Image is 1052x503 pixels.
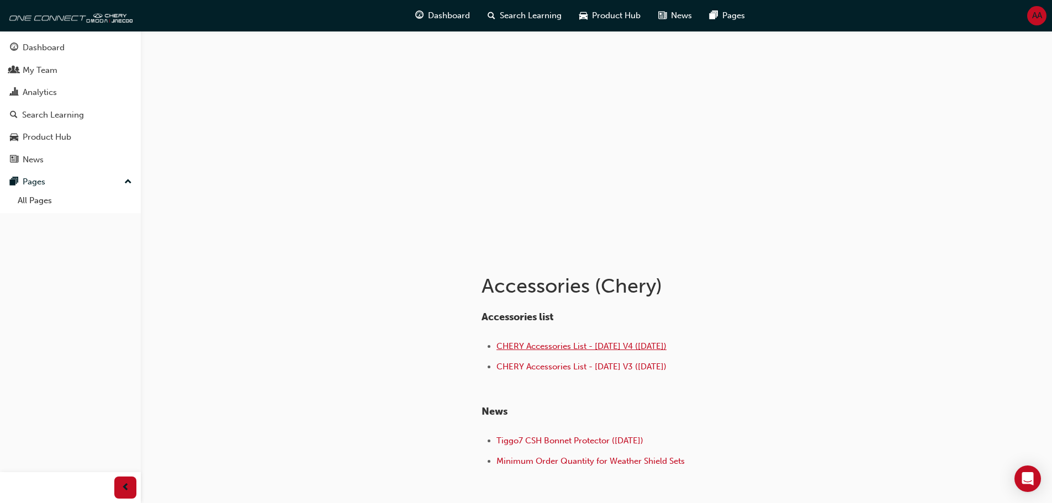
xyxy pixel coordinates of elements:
div: Product Hub [23,131,71,144]
a: Product Hub [4,127,136,147]
a: CHERY Accessories List - [DATE] V4 ([DATE]) [496,341,667,351]
div: Analytics [23,86,57,99]
a: news-iconNews [649,4,701,27]
a: guage-iconDashboard [406,4,479,27]
a: car-iconProduct Hub [570,4,649,27]
a: Search Learning [4,105,136,125]
button: AA [1027,6,1046,25]
span: search-icon [488,9,495,23]
a: Dashboard [4,38,136,58]
span: news-icon [658,9,667,23]
span: people-icon [10,66,18,76]
a: Analytics [4,82,136,103]
span: Product Hub [592,9,641,22]
a: Minimum Order Quantity for Weather Shield Sets [496,456,685,466]
span: guage-icon [415,9,424,23]
a: My Team [4,60,136,81]
button: Pages [4,172,136,192]
a: News [4,150,136,170]
a: CHERY Accessories List - [DATE] V3 ([DATE]) [496,362,667,372]
span: AA [1032,9,1042,22]
span: car-icon [10,133,18,142]
span: News [482,405,508,417]
span: guage-icon [10,43,18,53]
span: chart-icon [10,88,18,98]
img: oneconnect [6,4,133,27]
a: All Pages [13,192,136,209]
div: My Team [23,64,57,77]
span: News [671,9,692,22]
span: Search Learning [500,9,562,22]
span: search-icon [10,110,18,120]
a: Tiggo7 CSH Bonnet Protector ([DATE]) [496,436,643,446]
span: pages-icon [710,9,718,23]
h1: Accessories (Chery) [482,274,844,298]
span: car-icon [579,9,588,23]
div: News [23,153,44,166]
span: prev-icon [121,481,130,495]
span: up-icon [124,175,132,189]
a: search-iconSearch Learning [479,4,570,27]
span: Pages [722,9,745,22]
div: Dashboard [23,41,65,54]
span: Dashboard [428,9,470,22]
div: Open Intercom Messenger [1014,465,1041,492]
a: pages-iconPages [701,4,754,27]
span: pages-icon [10,177,18,187]
span: Accessories list [482,311,553,323]
span: news-icon [10,155,18,165]
button: DashboardMy TeamAnalyticsSearch LearningProduct HubNews [4,35,136,172]
div: Pages [23,176,45,188]
div: Search Learning [22,109,84,121]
